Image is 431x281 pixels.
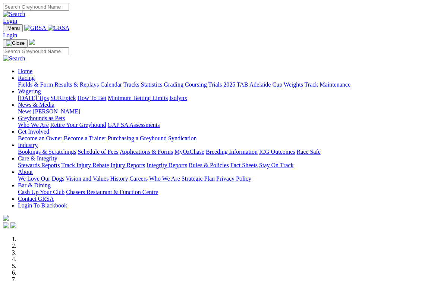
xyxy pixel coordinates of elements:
div: Industry [18,149,428,155]
a: Isolynx [169,95,187,101]
img: GRSA [48,25,70,31]
a: Industry [18,142,38,148]
a: Who We Are [18,122,49,128]
img: facebook.svg [3,222,9,228]
a: 2025 TAB Adelaide Cup [223,81,282,88]
div: About [18,175,428,182]
a: News [18,108,31,115]
a: Chasers Restaurant & Function Centre [66,189,158,195]
img: Search [3,11,25,18]
a: Retire Your Greyhound [50,122,106,128]
a: Careers [129,175,148,182]
a: About [18,169,33,175]
a: Strategic Plan [182,175,215,182]
a: Home [18,68,32,74]
img: Search [3,55,25,62]
a: Bookings & Scratchings [18,149,76,155]
button: Toggle navigation [3,24,23,32]
input: Search [3,3,69,11]
a: Racing [18,75,35,81]
span: Menu [7,25,20,31]
a: Privacy Policy [216,175,251,182]
div: Wagering [18,95,428,102]
div: Bar & Dining [18,189,428,196]
a: Stay On Track [259,162,293,168]
a: Schedule of Fees [78,149,118,155]
a: [DATE] Tips [18,95,49,101]
a: Fields & Form [18,81,53,88]
a: Weights [284,81,303,88]
a: Tracks [123,81,139,88]
img: GRSA [24,25,46,31]
div: Greyhounds as Pets [18,122,428,128]
a: Applications & Forms [120,149,173,155]
a: Who We Are [149,175,180,182]
a: Track Injury Rebate [61,162,109,168]
a: Breeding Information [206,149,258,155]
a: GAP SA Assessments [108,122,160,128]
a: Injury Reports [110,162,145,168]
a: Get Involved [18,128,49,135]
a: Care & Integrity [18,155,57,162]
img: logo-grsa-white.png [29,39,35,45]
a: Minimum Betting Limits [108,95,168,101]
a: ICG Outcomes [259,149,295,155]
a: How To Bet [78,95,107,101]
button: Toggle navigation [3,39,28,47]
a: Trials [208,81,222,88]
a: History [110,175,128,182]
a: [PERSON_NAME] [33,108,80,115]
a: Contact GRSA [18,196,54,202]
a: Results & Replays [54,81,99,88]
img: logo-grsa-white.png [3,215,9,221]
a: Login To Blackbook [18,202,67,209]
a: Rules & Policies [189,162,229,168]
a: Login [3,32,17,38]
div: Racing [18,81,428,88]
div: Get Involved [18,135,428,142]
a: Integrity Reports [147,162,187,168]
a: Coursing [185,81,207,88]
a: Become an Owner [18,135,62,141]
a: Vision and Values [66,175,108,182]
a: We Love Our Dogs [18,175,64,182]
a: Wagering [18,88,41,94]
a: News & Media [18,102,54,108]
a: MyOzChase [174,149,204,155]
a: Cash Up Your Club [18,189,65,195]
a: Race Safe [296,149,320,155]
a: Calendar [100,81,122,88]
a: Login [3,18,17,24]
a: Statistics [141,81,163,88]
img: Close [6,40,25,46]
a: Grading [164,81,183,88]
div: News & Media [18,108,428,115]
img: twitter.svg [10,222,16,228]
a: Stewards Reports [18,162,60,168]
a: Fact Sheets [230,162,258,168]
a: SUREpick [50,95,76,101]
div: Care & Integrity [18,162,428,169]
a: Become a Trainer [64,135,106,141]
a: Bar & Dining [18,182,51,188]
a: Syndication [168,135,196,141]
input: Search [3,47,69,55]
a: Greyhounds as Pets [18,115,65,121]
a: Track Maintenance [305,81,350,88]
a: Purchasing a Greyhound [108,135,167,141]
